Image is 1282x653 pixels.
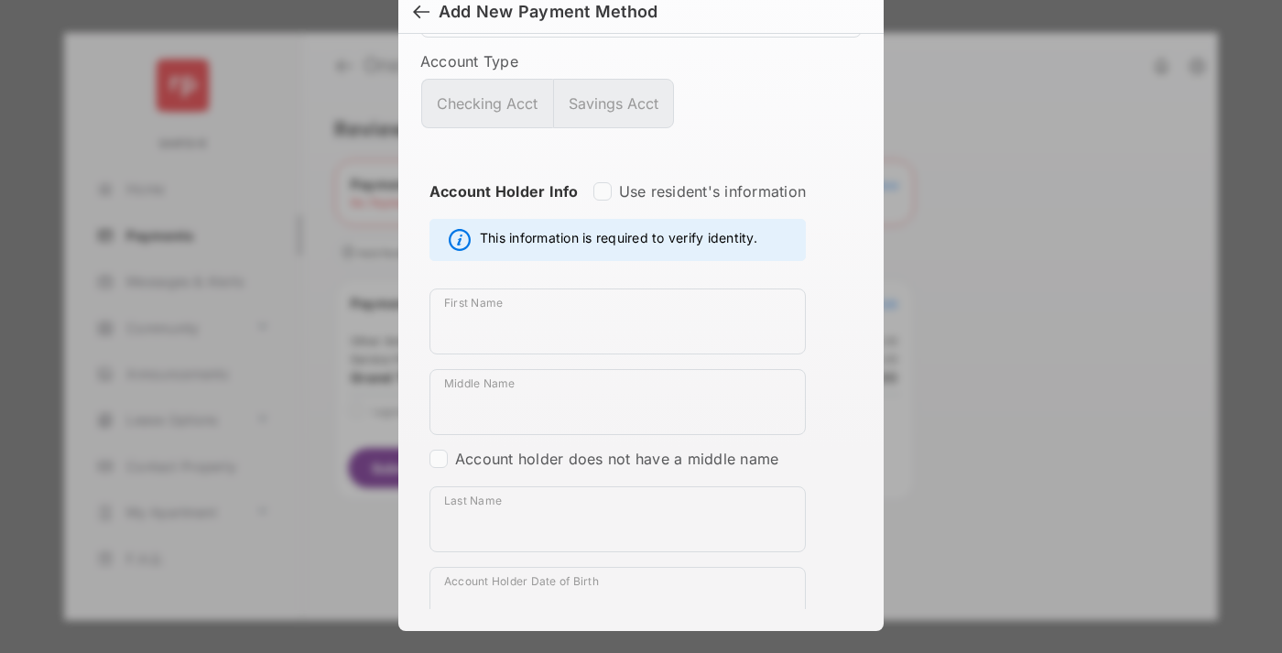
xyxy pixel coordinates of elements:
button: Checking Acct [421,79,553,128]
button: Savings Acct [553,79,674,128]
strong: Account Holder Info [429,182,579,234]
span: This information is required to verify identity. [480,229,757,251]
label: Use resident's information [619,182,806,201]
label: Account holder does not have a middle name [455,450,778,468]
label: Account Type [420,52,862,71]
div: Add New Payment Method [439,2,657,22]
